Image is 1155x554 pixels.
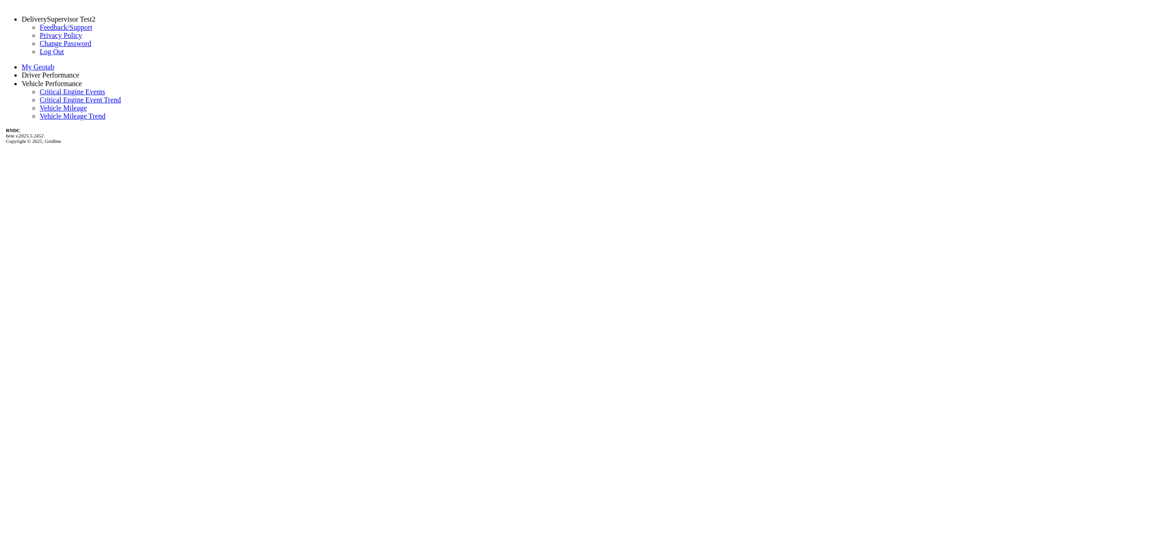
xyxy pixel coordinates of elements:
i: beta v.2025.5.2452 [6,133,44,138]
a: Vehicle Mileage [40,104,87,112]
a: My Geotab [22,63,54,71]
a: Privacy Policy [40,32,82,39]
div: Copyright © 2025, Gridline [6,128,1151,144]
a: Critical Engine Events [40,88,105,96]
a: Feedback/Support [40,23,92,31]
a: Critical Engine Event Trend [40,96,121,104]
a: Driver Performance [22,71,79,79]
b: RNDC [6,128,20,133]
a: Vehicle Performance [22,80,82,87]
a: Change Password [40,40,91,47]
a: DeliverySupervisor Test2 [22,15,95,23]
a: Log Out [40,48,64,55]
a: Vehicle Mileage Trend [40,112,106,120]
